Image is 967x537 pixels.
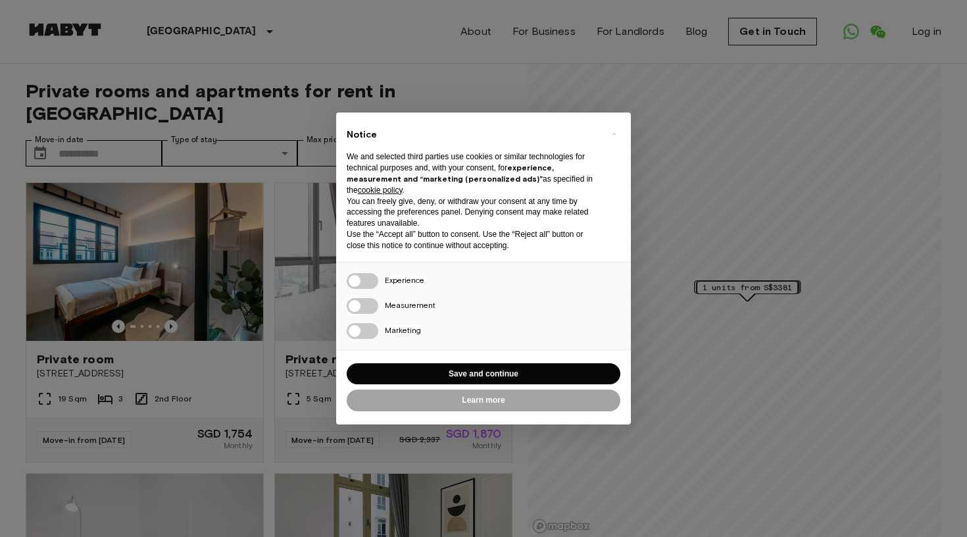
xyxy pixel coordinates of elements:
[385,325,421,335] span: Marketing
[347,390,620,411] button: Learn more
[347,196,599,229] p: You can freely give, deny, or withdraw your consent at any time by accessing the preferences pane...
[358,186,403,195] a: cookie policy
[612,126,616,141] span: ×
[347,151,599,195] p: We and selected third parties use cookies or similar technologies for technical purposes and, wit...
[385,275,424,285] span: Experience
[603,123,624,144] button: Close this notice
[347,128,599,141] h2: Notice
[385,300,435,310] span: Measurement
[347,163,554,184] strong: experience, measurement and “marketing (personalized ads)”
[347,363,620,385] button: Save and continue
[347,229,599,251] p: Use the “Accept all” button to consent. Use the “Reject all” button or close this notice to conti...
